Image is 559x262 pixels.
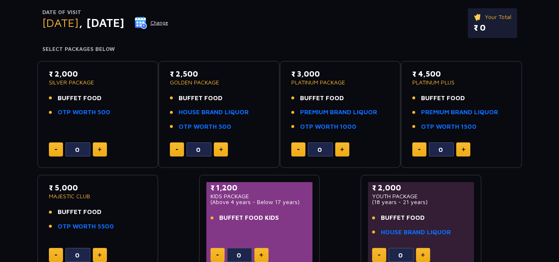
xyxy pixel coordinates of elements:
p: Your Total [474,12,511,22]
img: plus [98,147,102,151]
p: PLATINUM PLUS [412,79,511,85]
img: minus [55,149,57,150]
span: BUFFET FOOD [381,213,425,223]
img: minus [297,149,300,150]
p: SILVER PACKAGE [49,79,147,85]
img: minus [378,255,380,256]
img: minus [216,255,219,256]
p: Date of Visit [42,8,169,17]
p: ₹ 2,000 [372,182,470,193]
button: Change [134,16,169,29]
p: ₹ 3,000 [291,68,390,79]
p: ₹ 2,500 [170,68,268,79]
a: HOUSE BRAND LIQUOR [381,228,451,237]
p: ₹ 1,200 [211,182,309,193]
p: KIDS PACKAGE [211,193,309,199]
img: plus [340,147,344,151]
span: BUFFET FOOD [179,94,223,103]
span: BUFFET FOOD [58,94,102,103]
img: plus [259,253,263,257]
span: BUFFET FOOD KIDS [219,213,279,223]
p: PLATINUM PACKAGE [291,79,390,85]
img: minus [176,149,178,150]
p: (Above 4 years - Below 17 years) [211,199,309,205]
span: BUFFET FOOD [421,94,465,103]
img: minus [55,255,57,256]
a: HOUSE BRAND LIQUOR [179,108,249,117]
img: plus [421,253,425,257]
span: BUFFET FOOD [300,94,344,103]
a: OTP WORTH 500 [179,122,231,132]
h4: Select Packages Below [42,46,517,53]
a: PREMIUM BRAND LIQUOR [300,108,377,117]
span: BUFFET FOOD [58,207,102,217]
img: ticket [474,12,482,22]
a: OTP WORTH 5500 [58,222,114,231]
p: YOUTH PACKAGE [372,193,470,199]
p: GOLDEN PACKAGE [170,79,268,85]
p: MAJESTIC CLUB [49,193,147,199]
p: ₹ 2,000 [49,68,147,79]
a: PREMIUM BRAND LIQUOR [421,108,498,117]
p: ₹ 5,000 [49,182,147,193]
span: , [DATE] [79,16,124,29]
a: OTP WORTH 1000 [300,122,356,132]
img: plus [98,253,102,257]
p: (18 years - 21 years) [372,199,470,205]
img: plus [462,147,465,151]
p: ₹ 4,500 [412,68,511,79]
img: minus [418,149,421,150]
p: ₹ 0 [474,22,511,34]
a: OTP WORTH 500 [58,108,110,117]
a: OTP WORTH 1500 [421,122,477,132]
img: plus [219,147,223,151]
span: [DATE] [42,16,79,29]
